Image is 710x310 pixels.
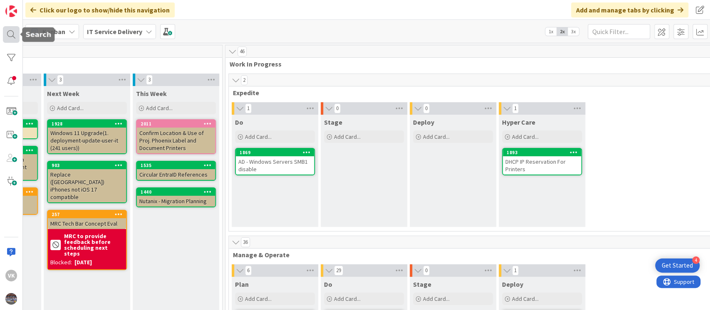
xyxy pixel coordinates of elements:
div: Confirm Location & Use of Proj. Phoenix Label and Document Printers [137,128,215,153]
div: Nutanix - Migration Planning [137,196,215,207]
div: 1893 [507,150,581,155]
span: Add Card... [334,133,361,140]
div: Open Get Started checklist, remaining modules: 4 [655,258,700,273]
span: Support [17,1,38,11]
span: Add Card... [57,104,84,112]
span: 3x [568,27,579,36]
span: 0 [334,103,341,113]
span: 0 [423,103,430,113]
div: VK [5,270,17,281]
span: 0 [423,266,430,276]
div: 1535Circular EntraID References [137,162,215,180]
div: 1893DHCP IP Reservation For Printers [503,149,581,175]
div: 1440 [141,189,215,195]
img: Visit kanbanzone.com [5,5,17,17]
span: Stage [324,118,342,126]
div: 1928Windows 11 Upgrade(1. deployment-update-user-it (241 users)) [48,120,126,153]
div: 4 [692,256,700,264]
span: Plan [235,280,249,288]
span: 36 [241,237,250,247]
div: [DATE] [74,258,92,267]
div: 257MRC Tech Bar Concept Eval [48,211,126,229]
span: 1 [512,103,519,113]
span: Add Card... [245,295,272,303]
div: Windows 11 Upgrade(1. deployment-update-user-it (241 users)) [48,128,126,153]
span: Deploy [502,280,523,288]
span: Add Card... [423,295,450,303]
div: 2011 [137,120,215,128]
div: Add and manage tabs by clicking [571,2,688,17]
span: 2 [241,75,247,85]
div: 903Replace ([GEOGRAPHIC_DATA]) iPhones not iOS 17 compatible [48,162,126,202]
span: 1 [512,266,519,276]
span: 2x [557,27,568,36]
span: Do [235,118,243,126]
span: Add Card... [512,295,539,303]
div: 903 [52,162,126,168]
span: Deploy [413,118,434,126]
span: Do [324,280,332,288]
div: 1535 [141,162,215,168]
span: Add Card... [423,133,450,140]
span: 46 [237,47,247,57]
div: DHCP IP Reservation For Printers [503,156,581,175]
div: Get Started [662,261,693,270]
span: 3 [57,75,64,85]
span: 1 [245,103,252,113]
div: 1440Nutanix - Migration Planning [137,188,215,207]
div: 1440 [137,188,215,196]
span: 3 [146,75,153,85]
span: Add Card... [334,295,361,303]
span: This Week [136,89,167,98]
div: Blocked: [50,258,72,267]
h5: Search [25,31,51,39]
div: Click our logo to show/hide this navigation [25,2,175,17]
img: avatar [5,293,17,305]
input: Quick Filter... [588,24,650,39]
div: 2011 [141,121,215,127]
b: MRC to provide feedback before scheduling next steps [64,233,124,256]
div: MRC Tech Bar Concept Eval [48,218,126,229]
span: Kanban [42,27,65,37]
div: 257 [52,212,126,217]
span: Next Week [47,89,79,98]
div: 1869AD - Windows Servers SMB1 disable [236,149,314,175]
div: 2011Confirm Location & Use of Proj. Phoenix Label and Document Printers [137,120,215,153]
div: Circular EntraID References [137,169,215,180]
span: Add Card... [146,104,173,112]
div: 1928 [48,120,126,128]
span: Add Card... [512,133,539,140]
span: Stage [413,280,431,288]
span: Hyper Care [502,118,535,126]
div: 903 [48,162,126,169]
div: Replace ([GEOGRAPHIC_DATA]) iPhones not iOS 17 compatible [48,169,126,202]
span: Add Card... [245,133,272,140]
b: IT Service Delivery [87,27,142,36]
div: 1869 [240,150,314,155]
span: 6 [245,266,252,276]
div: 1928 [52,121,126,127]
div: 1535 [137,162,215,169]
div: 257 [48,211,126,218]
span: 1x [545,27,557,36]
div: 1869 [236,149,314,156]
div: 1893 [503,149,581,156]
div: AD - Windows Servers SMB1 disable [236,156,314,175]
span: 29 [334,266,343,276]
